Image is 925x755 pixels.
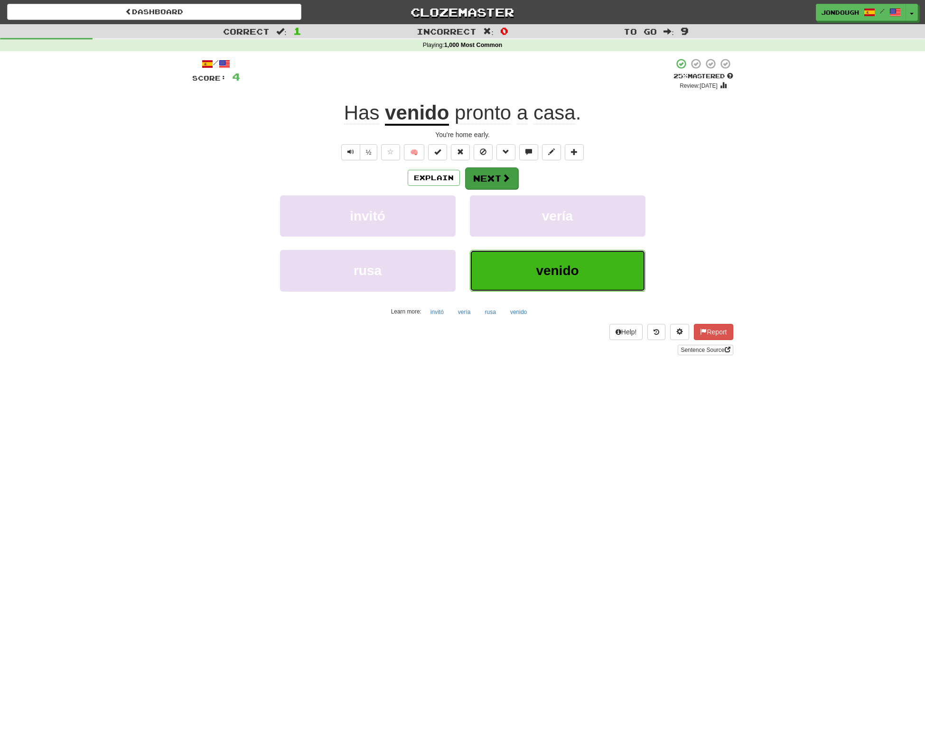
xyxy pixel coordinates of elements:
[192,74,226,82] span: Score:
[316,4,610,20] a: Clozemaster
[821,8,859,17] span: jonDough
[474,144,493,160] button: Ignore sentence (alt+i)
[280,195,456,237] button: invitó
[624,27,657,36] span: To go
[663,28,674,36] span: :
[408,170,460,186] button: Explain
[647,324,665,340] button: Round history (alt+y)
[385,101,449,126] u: venido
[505,305,532,319] button: venido
[381,144,400,160] button: Favorite sentence (alt+f)
[360,144,378,160] button: ½
[542,209,573,223] span: vería
[483,28,494,36] span: :
[341,144,360,160] button: Play sentence audio (ctl+space)
[339,144,378,160] div: Text-to-speech controls
[517,101,528,124] span: a
[673,72,688,80] span: 25 %
[354,263,382,278] span: rusa
[500,25,508,37] span: 0
[7,4,301,20] a: Dashboard
[496,144,515,160] button: Grammar (alt+g)
[673,72,733,81] div: Mastered
[425,305,449,319] button: invitó
[542,144,561,160] button: Edit sentence (alt+d)
[680,83,718,89] small: Review: [DATE]
[681,25,689,37] span: 9
[694,324,733,340] button: Report
[449,101,581,124] span: .
[519,144,538,160] button: Discuss sentence (alt+u)
[880,8,885,14] span: /
[350,209,385,223] span: invitó
[533,101,576,124] span: casa
[609,324,643,340] button: Help!
[404,144,424,160] button: 🧠
[444,42,502,48] strong: 1,000 Most Common
[223,27,270,36] span: Correct
[816,4,906,21] a: jonDough /
[417,27,477,36] span: Incorrect
[344,101,380,124] span: Has
[678,345,733,355] a: Sentence Source
[428,144,447,160] button: Set this sentence to 100% Mastered (alt+m)
[480,305,501,319] button: rusa
[453,305,476,319] button: vería
[293,25,301,37] span: 1
[536,263,579,278] span: venido
[465,167,518,189] button: Next
[470,250,645,291] button: venido
[565,144,584,160] button: Add to collection (alt+a)
[276,28,287,36] span: :
[280,250,456,291] button: rusa
[192,58,240,70] div: /
[455,101,511,124] span: pronto
[391,308,421,315] small: Learn more:
[232,71,240,83] span: 4
[451,144,470,160] button: Reset to 0% Mastered (alt+r)
[470,195,645,237] button: vería
[192,130,733,139] div: You're home early.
